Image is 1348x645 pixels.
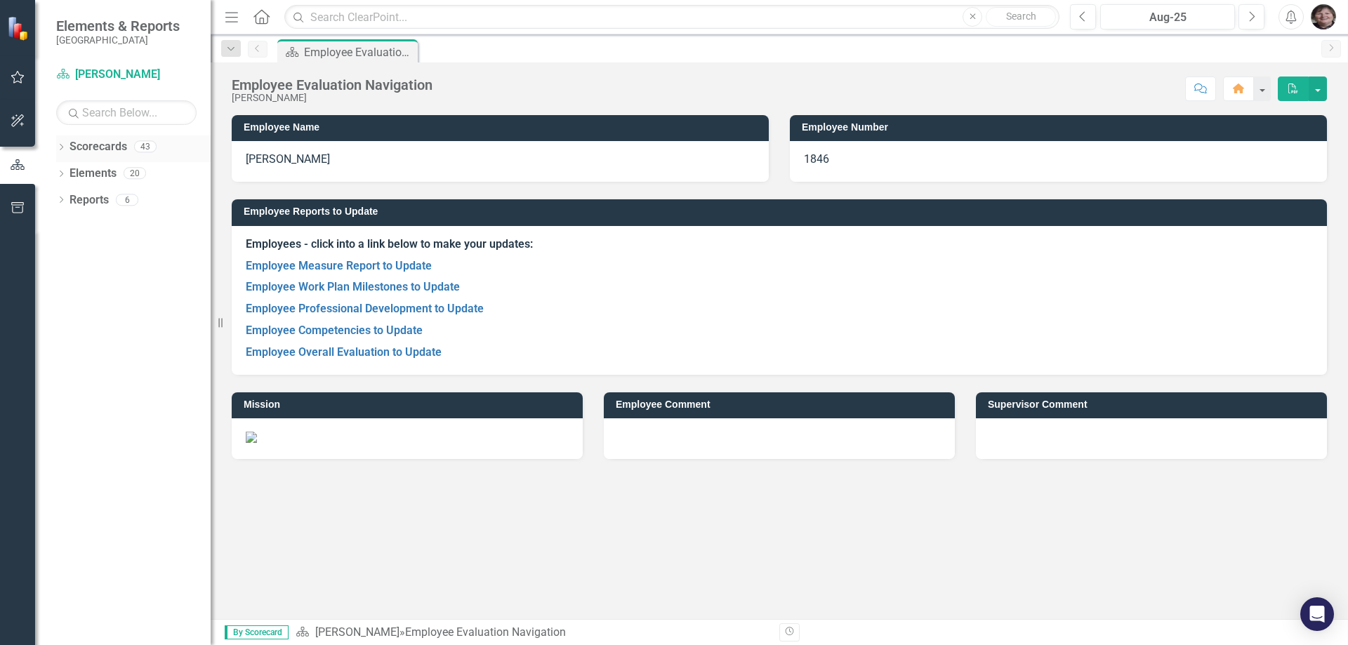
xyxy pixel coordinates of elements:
[315,625,399,639] a: [PERSON_NAME]
[1100,4,1235,29] button: Aug-25
[70,166,117,182] a: Elements
[232,77,432,93] div: Employee Evaluation Navigation
[988,399,1320,410] h3: Supervisor Comment
[244,399,576,410] h3: Mission
[70,139,127,155] a: Scorecards
[244,122,762,133] h3: Employee Name
[986,7,1056,27] button: Search
[116,194,138,206] div: 6
[296,625,769,641] div: »
[1300,597,1334,631] div: Open Intercom Messenger
[1311,4,1336,29] img: Joni Reynolds
[124,168,146,180] div: 20
[1105,9,1230,26] div: Aug-25
[246,259,432,272] a: Employee Measure Report to Update
[56,67,197,83] a: [PERSON_NAME]
[134,141,157,153] div: 43
[284,5,1059,29] input: Search ClearPoint...
[56,34,180,46] small: [GEOGRAPHIC_DATA]
[70,192,109,208] a: Reports
[232,93,432,103] div: [PERSON_NAME]
[56,100,197,125] input: Search Below...
[246,152,755,168] p: [PERSON_NAME]
[7,16,32,41] img: ClearPoint Strategy
[225,625,289,639] span: By Scorecard
[246,302,484,315] a: Employee Professional Development to Update
[304,44,414,61] div: Employee Evaluation Navigation
[1006,11,1036,22] span: Search
[246,280,460,293] a: Employee Work Plan Milestones to Update
[802,122,1320,133] h3: Employee Number
[246,345,442,359] a: Employee Overall Evaluation to Update
[246,432,257,443] img: Mission.PNG
[56,18,180,34] span: Elements & Reports
[246,237,533,251] strong: Employees - click into a link below to make your updates:
[246,324,423,337] a: Employee Competencies to Update
[804,152,829,166] span: 1846
[244,206,1320,217] h3: Employee Reports to Update
[616,399,948,410] h3: Employee Comment
[405,625,566,639] div: Employee Evaluation Navigation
